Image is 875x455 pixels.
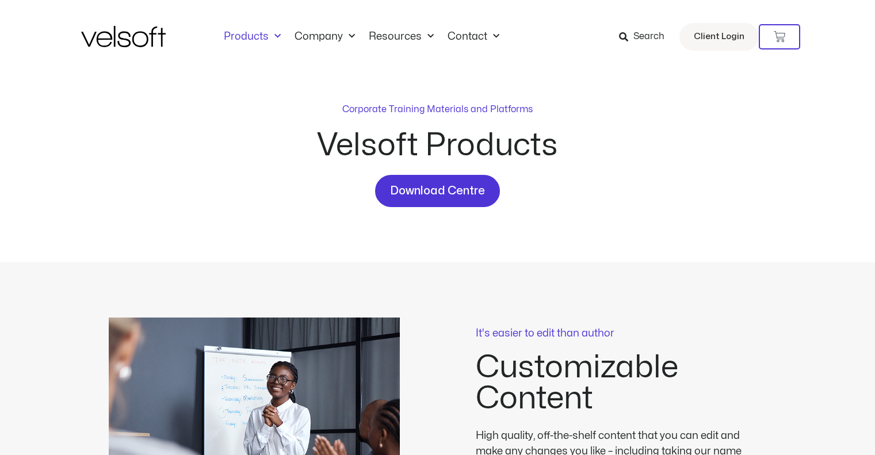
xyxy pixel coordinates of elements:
p: Corporate Training Materials and Platforms [342,102,533,116]
h2: Velsoft Products [231,130,645,161]
a: Download Centre [375,175,500,207]
a: Search [619,27,673,47]
p: It's easier to edit than author [476,328,767,339]
h2: Customizable Content [476,352,767,414]
a: ProductsMenu Toggle [217,30,288,43]
a: ResourcesMenu Toggle [362,30,441,43]
img: Velsoft Training Materials [81,26,166,47]
a: CompanyMenu Toggle [288,30,362,43]
a: Client Login [679,23,759,51]
nav: Menu [217,30,506,43]
span: Download Centre [390,182,485,200]
span: Search [633,29,664,44]
span: Client Login [694,29,744,44]
a: ContactMenu Toggle [441,30,506,43]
